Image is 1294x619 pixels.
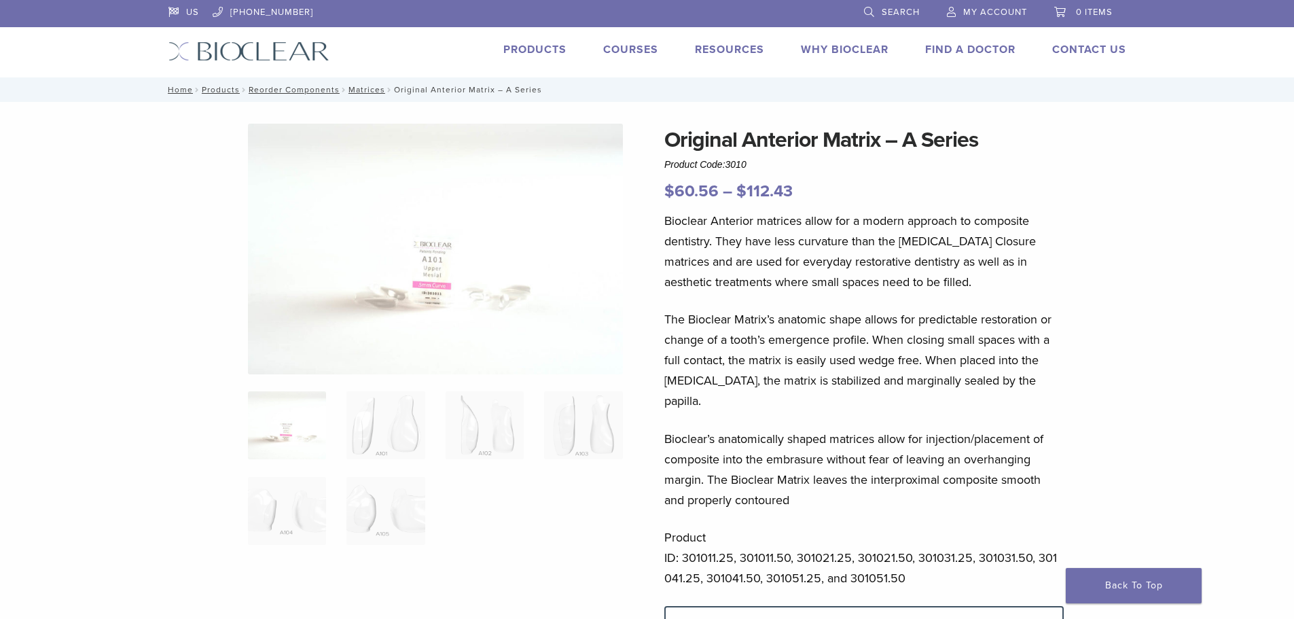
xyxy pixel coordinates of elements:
span: / [340,86,348,93]
a: Home [164,85,193,94]
a: Matrices [348,85,385,94]
img: Anterior-Original-A-Series-Matrices-324x324.jpg [248,391,326,459]
span: Search [882,7,920,18]
a: Courses [603,43,658,56]
span: / [240,86,249,93]
img: Original Anterior Matrix - A Series - Image 2 [346,391,425,459]
span: My Account [963,7,1027,18]
p: Bioclear’s anatomically shaped matrices allow for injection/placement of composite into the embra... [664,429,1064,510]
a: Contact Us [1052,43,1126,56]
img: Bioclear [168,41,329,61]
a: Find A Doctor [925,43,1016,56]
nav: Original Anterior Matrix – A Series [158,77,1136,102]
a: Why Bioclear [801,43,888,56]
p: Bioclear Anterior matrices allow for a modern approach to composite dentistry. They have less cur... [664,211,1064,292]
img: Original Anterior Matrix - A Series - Image 3 [446,391,524,459]
img: Anterior Original A Series Matrices [248,124,623,374]
span: / [385,86,394,93]
a: Reorder Components [249,85,340,94]
bdi: 112.43 [736,181,793,201]
span: $ [664,181,675,201]
span: / [193,86,202,93]
span: Product Code: [664,159,747,170]
span: $ [736,181,747,201]
a: Back To Top [1066,568,1202,603]
bdi: 60.56 [664,181,719,201]
a: Products [503,43,567,56]
p: Product ID: 301011.25, 301011.50, 301021.25, 301021.50, 301031.25, 301031.50, 301041.25, 301041.5... [664,527,1064,588]
img: Original Anterior Matrix - A Series - Image 4 [544,391,622,459]
span: – [723,181,732,201]
img: Original Anterior Matrix - A Series - Image 5 [248,477,326,545]
p: The Bioclear Matrix’s anatomic shape allows for predictable restoration or change of a tooth’s em... [664,309,1064,411]
h1: Original Anterior Matrix – A Series [664,124,1064,156]
img: Original Anterior Matrix - A Series - Image 6 [346,477,425,545]
span: 0 items [1076,7,1113,18]
span: 3010 [725,159,747,170]
a: Products [202,85,240,94]
a: Resources [695,43,764,56]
